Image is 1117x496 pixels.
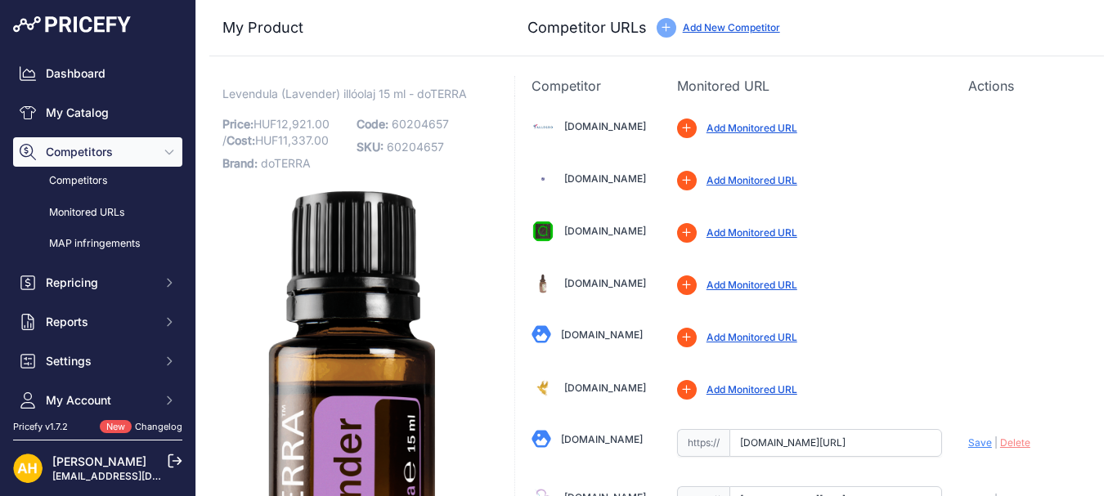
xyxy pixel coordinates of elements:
[532,76,651,96] p: Competitor
[564,172,646,185] a: [DOMAIN_NAME]
[135,421,182,432] a: Changelog
[707,383,797,395] a: Add Monitored URL
[13,98,182,127] a: My Catalog
[13,16,131,33] img: Pricefy Logo
[222,113,347,152] p: HUF
[729,429,942,457] input: astibababolt.hu/product
[527,16,647,39] h3: Competitor URLs
[392,117,449,131] span: 60204657
[46,275,153,291] span: Repricing
[52,454,146,468] a: [PERSON_NAME]
[564,225,646,237] a: [DOMAIN_NAME]
[46,392,153,409] span: My Account
[564,382,646,394] a: [DOMAIN_NAME]
[13,268,182,297] button: Repricing
[100,420,132,434] span: New
[357,140,384,154] span: SKU:
[13,386,182,415] button: My Account
[46,353,153,369] span: Settings
[677,76,942,96] p: Monitored URL
[13,137,182,167] button: Competitors
[13,167,182,195] a: Competitors
[13,420,68,434] div: Pricefy v1.7.2
[677,429,729,457] span: https://
[561,433,643,445] a: [DOMAIN_NAME]
[968,76,1088,96] p: Actions
[387,140,444,154] span: 60204657
[707,279,797,291] a: Add Monitored URL
[227,133,255,147] span: Cost:
[968,436,992,449] span: Save
[683,21,780,34] a: Add New Competitor
[13,307,182,337] button: Reports
[707,122,797,134] a: Add Monitored URL
[222,133,329,147] span: / HUF
[222,83,467,104] span: Levendula (Lavender) illóolaj 15 ml - doTERRA
[13,199,182,227] a: Monitored URLs
[222,117,253,131] span: Price:
[13,346,182,376] button: Settings
[222,156,258,170] span: Brand:
[564,277,646,289] a: [DOMAIN_NAME]
[276,117,330,131] span: 12,921.00
[46,314,153,330] span: Reports
[261,156,311,170] span: doTERRA
[707,174,797,186] a: Add Monitored URL
[13,59,182,88] a: Dashboard
[52,470,223,482] a: [EMAIL_ADDRESS][DOMAIN_NAME]
[707,331,797,343] a: Add Monitored URL
[564,120,646,132] a: [DOMAIN_NAME]
[1000,436,1030,449] span: Delete
[707,226,797,239] a: Add Monitored URL
[561,328,643,341] a: [DOMAIN_NAME]
[357,117,388,131] span: Code:
[994,436,998,449] span: |
[222,16,482,39] h3: My Product
[46,144,153,160] span: Competitors
[278,133,329,147] span: 11,337.00
[13,230,182,258] a: MAP infringements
